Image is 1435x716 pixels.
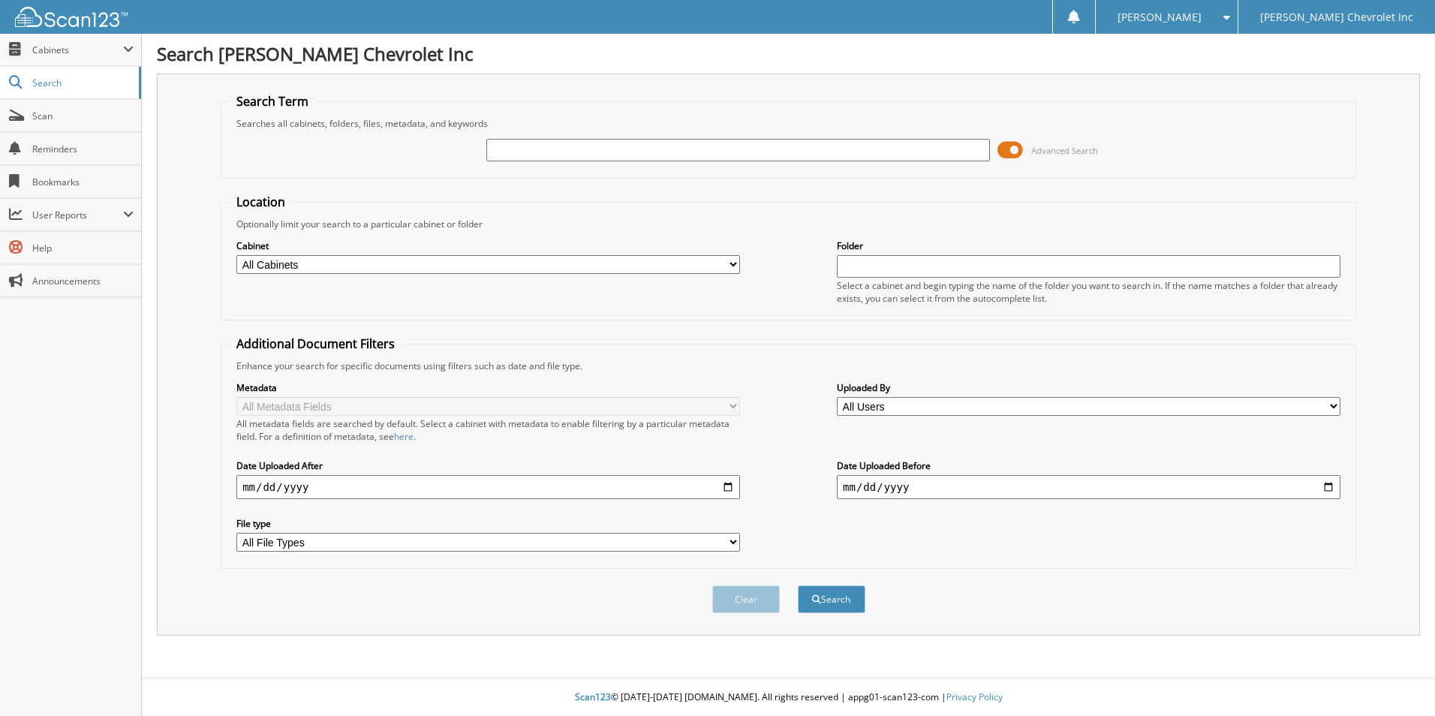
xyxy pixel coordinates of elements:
[32,176,134,188] span: Bookmarks
[946,690,1003,703] a: Privacy Policy
[32,275,134,287] span: Announcements
[229,117,1348,130] div: Searches all cabinets, folders, files, metadata, and keywords
[229,360,1348,372] div: Enhance your search for specific documents using filters such as date and file type.
[229,93,316,110] legend: Search Term
[32,143,134,155] span: Reminders
[394,430,414,443] a: here
[712,585,780,613] button: Clear
[1260,13,1413,22] span: [PERSON_NAME] Chevrolet Inc
[837,239,1340,252] label: Folder
[798,585,865,613] button: Search
[236,517,740,530] label: File type
[32,242,134,254] span: Help
[32,44,123,56] span: Cabinets
[236,239,740,252] label: Cabinet
[32,209,123,221] span: User Reports
[236,381,740,394] label: Metadata
[229,194,293,210] legend: Location
[837,279,1340,305] div: Select a cabinet and begin typing the name of the folder you want to search in. If the name match...
[1031,145,1098,156] span: Advanced Search
[837,381,1340,394] label: Uploaded By
[1118,13,1202,22] span: [PERSON_NAME]
[837,459,1340,472] label: Date Uploaded Before
[236,459,740,472] label: Date Uploaded After
[157,41,1420,66] h1: Search [PERSON_NAME] Chevrolet Inc
[837,475,1340,499] input: end
[236,475,740,499] input: start
[32,110,134,122] span: Scan
[229,218,1348,230] div: Optionally limit your search to a particular cabinet or folder
[142,679,1435,716] div: © [DATE]-[DATE] [DOMAIN_NAME]. All rights reserved | appg01-scan123-com |
[15,7,128,27] img: scan123-logo-white.svg
[236,417,740,443] div: All metadata fields are searched by default. Select a cabinet with metadata to enable filtering b...
[32,77,131,89] span: Search
[575,690,611,703] span: Scan123
[229,335,402,352] legend: Additional Document Filters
